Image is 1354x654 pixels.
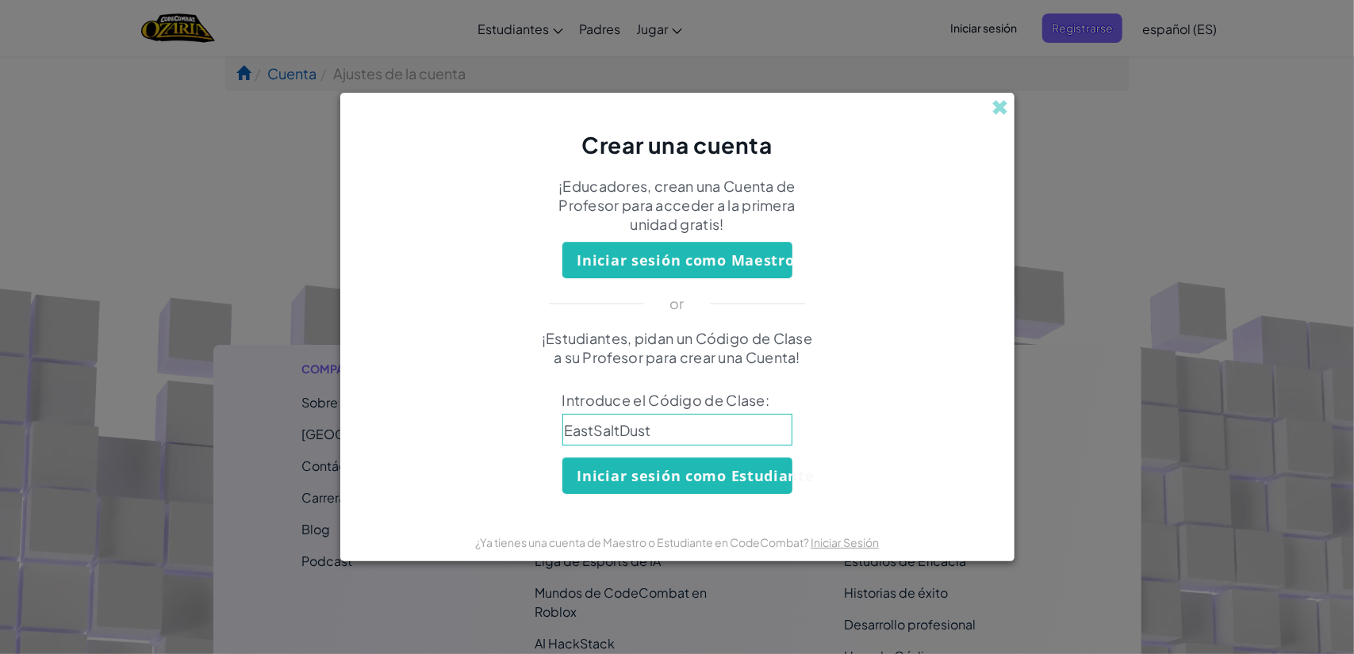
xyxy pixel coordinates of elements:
button: Iniciar sesión como Estudiante [562,457,792,494]
span: Introduce el Código de Clase: [562,391,792,410]
span: ¿Ya tienes una cuenta de Maestro o Estudiante en CodeCombat? [475,535,811,549]
p: or [669,294,685,313]
p: ¡Estudiantes, pidan un Código de Clase a su Profesor para crear una Cuenta! [539,329,816,367]
span: Crear una cuenta [582,131,773,159]
a: Iniciar Sesión [811,535,879,549]
button: Iniciar sesión como Maestro [562,242,792,278]
p: ¡Educadores, crean una Cuenta de Profesor para acceder a la primera unidad gratis! [539,177,816,234]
